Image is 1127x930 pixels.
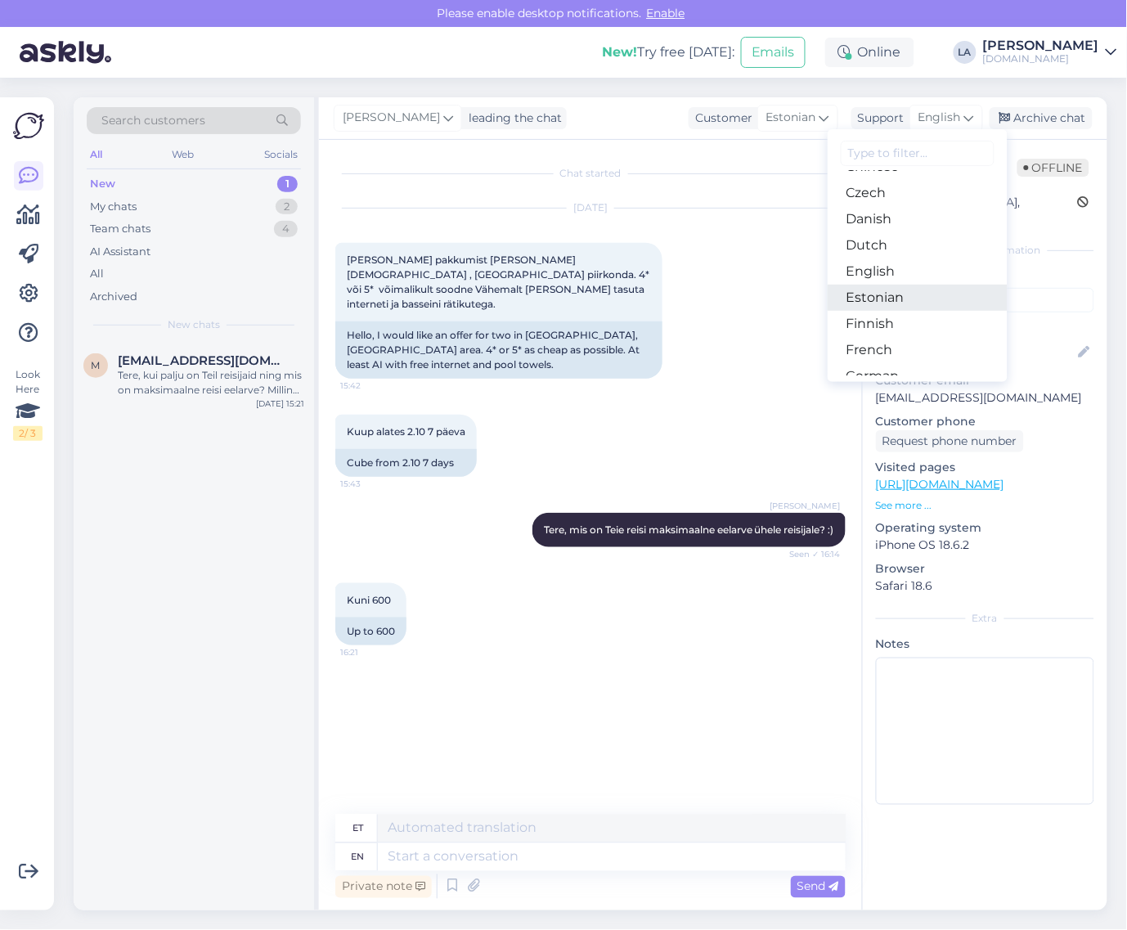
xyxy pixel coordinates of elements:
[828,180,1008,206] a: Czech
[13,426,43,441] div: 2 / 3
[828,258,1008,285] a: English
[261,144,301,165] div: Socials
[876,389,1094,407] p: [EMAIL_ADDRESS][DOMAIN_NAME]
[876,577,1094,595] p: Safari 18.6
[828,232,1008,258] a: Dutch
[851,110,905,127] div: Support
[825,38,914,67] div: Online
[954,41,977,64] div: LA
[340,478,402,490] span: 15:43
[689,110,752,127] div: Customer
[876,430,1024,452] div: Request phone number
[347,425,465,438] span: Kuup alates 2.10 7 päeva
[876,636,1094,653] p: Notes
[335,618,406,645] div: Up to 600
[876,560,1094,577] p: Browser
[983,39,1099,52] div: [PERSON_NAME]
[343,109,440,127] span: [PERSON_NAME]
[340,380,402,392] span: 15:42
[876,459,1094,476] p: Visited pages
[462,110,562,127] div: leading the chat
[335,166,846,181] div: Chat started
[274,221,298,237] div: 4
[335,876,432,898] div: Private note
[876,537,1094,554] p: iPhone OS 18.6.2
[797,879,839,894] span: Send
[918,109,961,127] span: English
[347,254,652,310] span: [PERSON_NAME] pakkumist [PERSON_NAME][DEMOGRAPHIC_DATA] , [GEOGRAPHIC_DATA] piirkonda. 4* või 5* ...
[876,498,1094,513] p: See more ...
[90,199,137,215] div: My chats
[990,107,1093,129] div: Archive chat
[90,289,137,305] div: Archived
[13,110,44,142] img: Askly Logo
[828,285,1008,311] a: Estonian
[876,611,1094,626] div: Extra
[256,398,304,410] div: [DATE] 15:21
[828,206,1008,232] a: Danish
[169,144,198,165] div: Web
[642,6,690,20] span: Enable
[741,37,806,68] button: Emails
[118,353,288,368] span: merlinpold@gmsul.com
[335,449,477,477] div: Cube from 2.10 7 days
[277,176,298,192] div: 1
[92,359,101,371] span: m
[841,141,995,166] input: Type to filter...
[90,244,150,260] div: AI Assistant
[983,39,1117,65] a: [PERSON_NAME][DOMAIN_NAME]
[876,477,1004,492] a: [URL][DOMAIN_NAME]
[90,221,150,237] div: Team chats
[766,109,816,127] span: Estonian
[347,594,391,606] span: Kuni 600
[87,144,106,165] div: All
[276,199,298,215] div: 2
[90,176,115,192] div: New
[779,548,841,560] span: Seen ✓ 16:14
[335,200,846,215] div: [DATE]
[544,523,834,536] span: Tere, mis on Teie reisi maksimaalne eelarve ühele reisijale? :)
[828,363,1008,389] a: German
[352,843,365,871] div: en
[602,44,637,60] b: New!
[335,321,662,379] div: Hello, I would like an offer for two in [GEOGRAPHIC_DATA], [GEOGRAPHIC_DATA] area. 4* or 5* as ch...
[101,112,205,129] span: Search customers
[770,500,841,512] span: [PERSON_NAME]
[90,266,104,282] div: All
[1017,159,1089,177] span: Offline
[828,337,1008,363] a: French
[13,367,43,441] div: Look Here
[602,43,734,62] div: Try free [DATE]:
[340,646,402,658] span: 16:21
[876,519,1094,537] p: Operating system
[983,52,1099,65] div: [DOMAIN_NAME]
[168,317,220,332] span: New chats
[876,413,1094,430] p: Customer phone
[352,815,363,842] div: et
[828,311,1008,337] a: Finnish
[118,368,304,398] div: Tere, kui palju on Teil reisijaid ning mis on maksimaalne reisi eelarve? Milline oleks eelistatud...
